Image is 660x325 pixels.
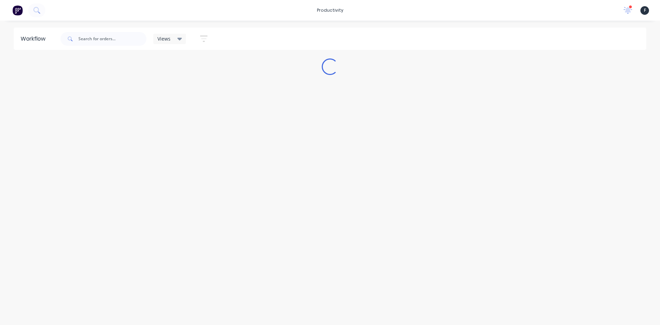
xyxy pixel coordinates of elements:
span: F [644,7,646,13]
div: Workflow [21,35,49,43]
img: Factory [12,5,23,15]
div: productivity [313,5,347,15]
input: Search for orders... [78,32,146,46]
span: Views [157,35,170,42]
